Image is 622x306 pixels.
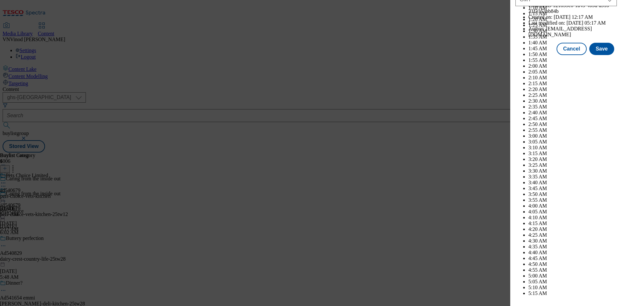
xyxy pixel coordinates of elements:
li: 2:05 AM [528,69,617,75]
li: 1:25 AM [528,22,617,28]
li: 3:10 AM [528,145,617,151]
li: 4:05 AM [528,209,617,215]
li: 5:10 AM [528,285,617,290]
li: 4:35 AM [528,244,617,250]
li: 5:00 AM [528,273,617,279]
li: 1:55 AM [528,57,617,63]
li: 5:20 AM [528,296,617,302]
li: 3:50 AM [528,191,617,197]
li: 1:30 AM [528,28,617,34]
li: 2:00 AM [528,63,617,69]
li: 4:20 AM [528,226,617,232]
li: 3:40 AM [528,180,617,186]
li: 1:10 AM [528,5,617,11]
li: 3:55 AM [528,197,617,203]
li: 3:25 AM [528,162,617,168]
li: 3:20 AM [528,156,617,162]
li: 4:30 AM [528,238,617,244]
button: Save [589,43,614,55]
li: 2:15 AM [528,81,617,86]
li: 3:00 AM [528,133,617,139]
li: 4:45 AM [528,255,617,261]
li: 4:55 AM [528,267,617,273]
li: 4:50 AM [528,261,617,267]
li: 2:25 AM [528,92,617,98]
li: 4:15 AM [528,221,617,226]
li: 5:15 AM [528,290,617,296]
li: 1:45 AM [528,46,617,51]
li: 4:25 AM [528,232,617,238]
li: 4:40 AM [528,250,617,255]
li: 3:05 AM [528,139,617,145]
li: 1:15 AM [528,11,617,17]
li: 3:45 AM [528,186,617,191]
li: 2:50 AM [528,121,617,127]
li: 2:45 AM [528,116,617,121]
li: 1:40 AM [528,40,617,46]
li: 2:20 AM [528,86,617,92]
li: 2:10 AM [528,75,617,81]
li: 2:30 AM [528,98,617,104]
li: 4:10 AM [528,215,617,221]
li: 2:55 AM [528,127,617,133]
li: 4:00 AM [528,203,617,209]
li: 2:35 AM [528,104,617,110]
li: 5:05 AM [528,279,617,285]
li: 3:35 AM [528,174,617,180]
li: 3:30 AM [528,168,617,174]
li: 1:50 AM [528,51,617,57]
li: 2:40 AM [528,110,617,116]
li: 3:15 AM [528,151,617,156]
button: Cancel [557,43,586,55]
li: 1:35 AM [528,34,617,40]
li: 1:20 AM [528,17,617,22]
